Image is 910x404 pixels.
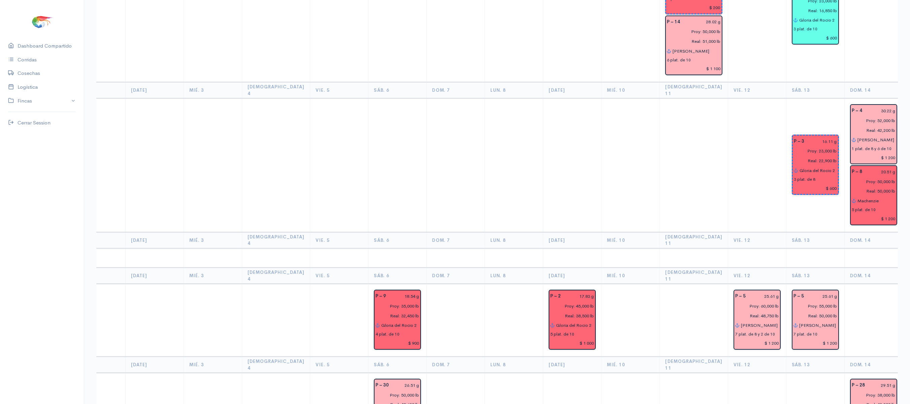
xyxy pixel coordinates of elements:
[731,311,779,321] input: pescadas
[602,82,660,98] th: Mié. 10
[485,232,543,248] th: Lun. 8
[790,137,808,146] div: P – 3
[310,268,368,284] th: Vie. 5
[790,146,837,156] input: estimadas
[793,33,837,43] input: $
[852,153,896,163] input: $
[684,17,721,27] input: g
[125,268,184,284] th: [DATE]
[546,311,594,321] input: pescadas
[789,6,837,16] input: pescadas
[550,331,574,337] div: 5 plat. de 10
[310,232,368,248] th: Vie. 5
[242,268,310,284] th: [DEMOGRAPHIC_DATA] 4
[845,82,903,98] th: Dom. 14
[427,232,485,248] th: Dom. 7
[790,156,837,166] input: pescadas
[242,232,310,248] th: [DEMOGRAPHIC_DATA] 4
[866,167,896,177] input: g
[848,390,896,400] input: estimadas
[789,291,808,301] div: P – 5
[427,82,485,98] th: Dom. 7
[543,232,602,248] th: [DATE]
[663,17,684,27] div: P – 14
[543,357,602,373] th: [DATE]
[543,268,602,284] th: [DATE]
[368,357,427,373] th: Sáb. 6
[242,82,310,98] th: [DEMOGRAPHIC_DATA] 4
[660,232,728,248] th: [DEMOGRAPHIC_DATA] 11
[242,357,310,373] th: [DEMOGRAPHIC_DATA] 4
[667,3,720,12] input: $
[125,357,184,373] th: [DATE]
[184,357,242,373] th: Mié. 3
[663,27,721,36] input: estimadas
[371,311,419,321] input: pescadas
[850,165,897,225] div: Piscina: 8 Peso: 20.51 g Libras Proy: 50,000 lb Libras Reales: 50,000 lb Rendimiento: 100.0% Empa...
[602,357,660,373] th: Mié. 10
[794,176,815,182] div: 3 plat. de 8
[368,232,427,248] th: Sáb. 6
[310,357,368,373] th: Vie. 5
[67,268,125,284] th: Lun. 1
[728,232,786,248] th: Vie. 12
[125,82,184,98] th: [DATE]
[869,380,896,390] input: g
[374,290,421,350] div: Piscina: 9 Peso: 18.54 g Libras Proy: 35,000 lb Libras Reales: 32,450 lb Rendimiento: 92.7% Empac...
[731,291,750,301] div: P – 5
[485,268,543,284] th: Lun. 8
[67,232,125,248] th: Lun. 1
[371,301,419,311] input: estimadas
[376,331,399,337] div: 4 plat. de 10
[184,268,242,284] th: Mié. 3
[549,290,596,350] div: Piscina: 2 Peso: 17.83 g Libras Proy: 45,000 lb Libras Reales: 38,500 lb Rendimiento: 85.6% Empac...
[750,291,779,301] input: g
[786,268,845,284] th: Sáb. 13
[602,268,660,284] th: Mié. 10
[485,82,543,98] th: Lun. 8
[546,291,565,301] div: P – 2
[734,290,781,350] div: Piscina: 5 Peso: 25.61 g Libras Proy: 60,000 lb Libras Reales: 48,750 lb Rendimiento: 81.3% Empac...
[845,357,903,373] th: Dom. 14
[67,357,125,373] th: Lun. 1
[485,357,543,373] th: Lun. 8
[546,301,594,311] input: estimadas
[368,268,427,284] th: Sáb. 6
[731,301,779,311] input: estimadas
[660,357,728,373] th: [DEMOGRAPHIC_DATA] 11
[371,380,393,390] div: P – 30
[427,357,485,373] th: Dom. 7
[376,338,419,348] input: $
[660,82,728,98] th: [DEMOGRAPHIC_DATA] 11
[808,291,837,301] input: g
[852,146,891,152] div: 1 plat. de 8 y 6 de 10
[852,207,876,213] div: 5 plat. de 10
[550,338,594,348] input: $
[786,232,845,248] th: Sáb. 13
[848,116,896,125] input: estimadas
[602,232,660,248] th: Mié. 10
[808,137,837,146] input: g
[845,232,903,248] th: Dom. 14
[728,82,786,98] th: Vie. 12
[184,232,242,248] th: Mié. 3
[390,291,419,301] input: g
[665,16,722,76] div: Piscina: 14 Peso: 28.02 g Libras Proy: 50,000 lb Libras Reales: 51,000 lb Rendimiento: 102.0% Emp...
[848,177,896,186] input: estimadas
[667,64,721,74] input: $
[794,183,837,193] input: $
[184,82,242,98] th: Mié. 3
[543,82,602,98] th: [DATE]
[848,125,896,135] input: pescadas
[793,338,837,348] input: $
[786,82,845,98] th: Sáb. 13
[845,268,903,284] th: Dom. 14
[786,357,845,373] th: Sáb. 13
[848,167,866,177] div: P – 8
[852,214,896,224] input: $
[67,82,125,98] th: Lun. 1
[310,82,368,98] th: Vie. 5
[735,331,775,337] div: 7 plat. de 8 y 2 de 10
[427,268,485,284] th: Dom. 7
[789,311,837,321] input: pescadas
